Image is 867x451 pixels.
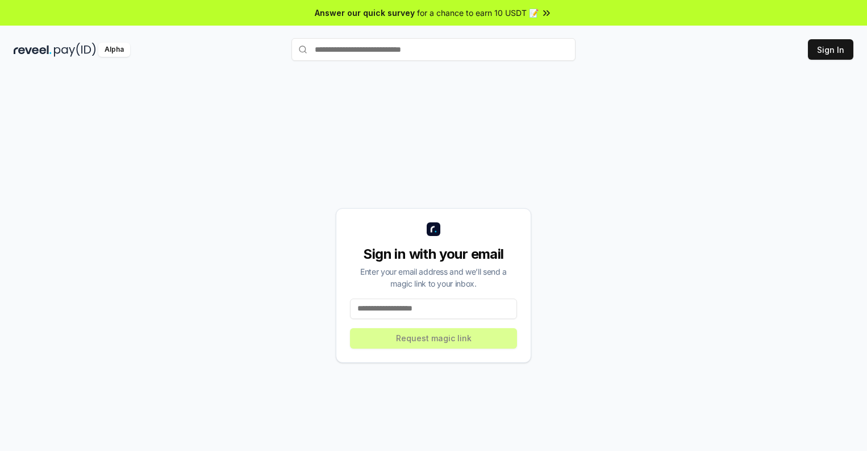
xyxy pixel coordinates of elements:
[427,222,440,236] img: logo_small
[808,39,853,60] button: Sign In
[315,7,415,19] span: Answer our quick survey
[350,266,517,289] div: Enter your email address and we’ll send a magic link to your inbox.
[350,245,517,263] div: Sign in with your email
[14,43,52,57] img: reveel_dark
[417,7,539,19] span: for a chance to earn 10 USDT 📝
[98,43,130,57] div: Alpha
[54,43,96,57] img: pay_id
